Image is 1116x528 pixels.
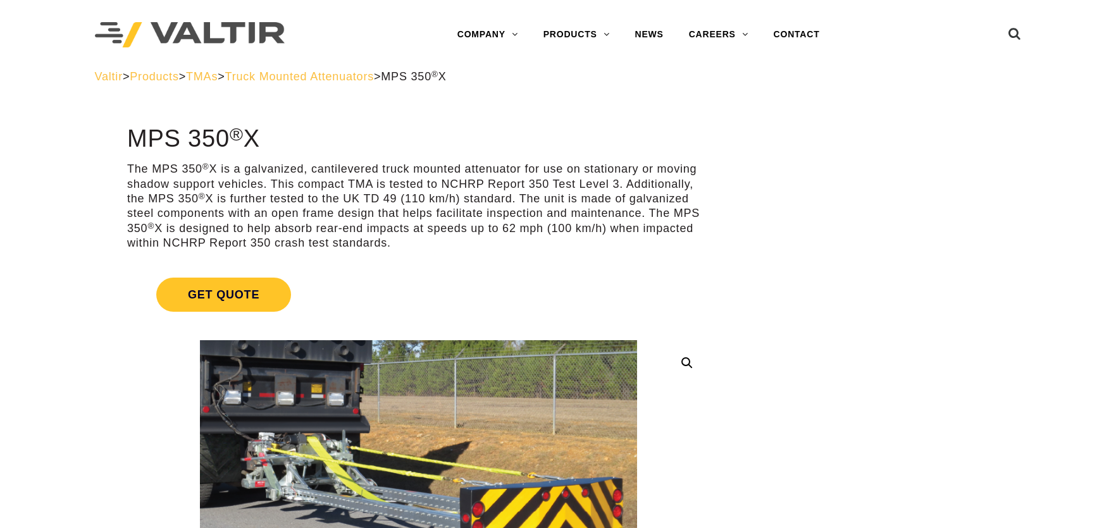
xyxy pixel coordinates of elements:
sup: ® [230,124,244,144]
span: MPS 350 X [381,70,446,83]
a: TMAs [186,70,218,83]
a: Valtir [94,70,122,83]
p: The MPS 350 X is a galvanized, cantilevered truck mounted attenuator for use on stationary or mov... [127,162,710,250]
img: Valtir [95,22,285,48]
a: NEWS [622,22,676,47]
a: COMPANY [445,22,531,47]
div: > > > > [94,70,1021,84]
a: PRODUCTS [531,22,623,47]
h1: MPS 350 X [127,126,710,152]
sup: ® [199,192,206,201]
a: Truck Mounted Attenuators [225,70,374,83]
a: CONTACT [761,22,833,47]
sup: ® [431,70,438,79]
sup: ® [202,162,209,171]
a: Get Quote [127,262,710,327]
span: Get Quote [156,278,291,312]
a: Products [130,70,178,83]
sup: ® [147,221,154,231]
a: CAREERS [676,22,761,47]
